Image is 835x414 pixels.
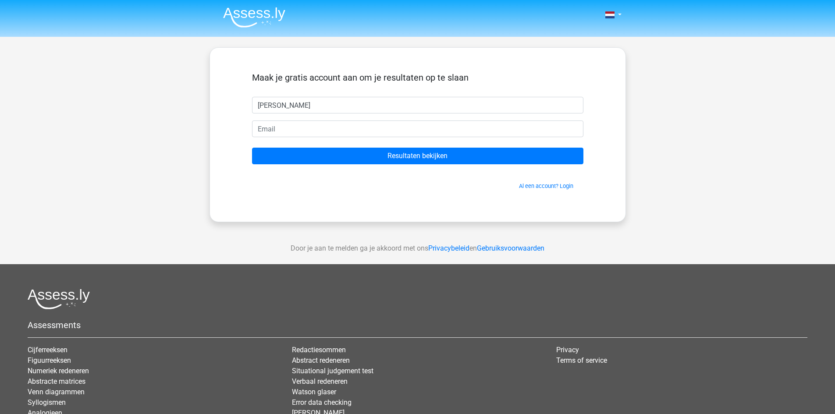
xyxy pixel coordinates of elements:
a: Cijferreeksen [28,346,68,354]
a: Al een account? Login [519,183,573,189]
a: Privacy [556,346,579,354]
input: Voornaam [252,97,583,113]
a: Watson glaser [292,388,336,396]
a: Numeriek redeneren [28,367,89,375]
a: Venn diagrammen [28,388,85,396]
input: Email [252,120,583,137]
a: Gebruiksvoorwaarden [477,244,544,252]
a: Figuurreeksen [28,356,71,364]
a: Abstract redeneren [292,356,350,364]
a: Syllogismen [28,398,66,407]
h5: Assessments [28,320,807,330]
a: Terms of service [556,356,607,364]
a: Error data checking [292,398,352,407]
a: Verbaal redeneren [292,377,348,386]
a: Redactiesommen [292,346,346,354]
a: Privacybeleid [428,244,469,252]
a: Abstracte matrices [28,377,85,386]
h5: Maak je gratis account aan om je resultaten op te slaan [252,72,583,83]
input: Resultaten bekijken [252,148,583,164]
img: Assessly logo [28,289,90,309]
img: Assessly [223,7,285,28]
a: Situational judgement test [292,367,373,375]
